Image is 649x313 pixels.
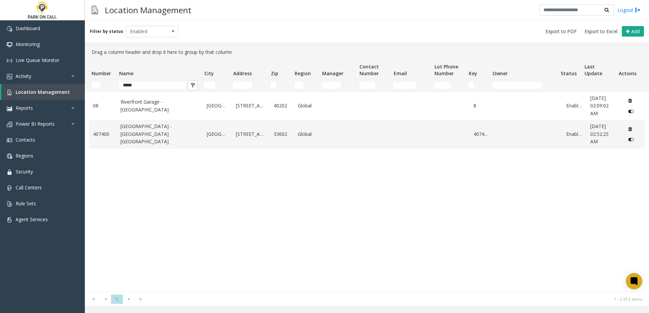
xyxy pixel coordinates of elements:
span: City [204,70,214,77]
img: 'icon' [7,169,12,175]
span: Number [92,70,111,77]
input: Owner Filter [493,82,542,89]
span: Rule Sets [16,200,36,207]
img: 'icon' [7,185,12,191]
td: City Filter [202,79,230,91]
a: [DATE] 02:52:25 AM [590,123,616,145]
div: Drag a column header and drop it here to group by that column [89,46,645,59]
span: Live Queue Monitor [16,57,59,63]
a: 33602 [274,130,290,138]
kendo-pager-info: 1 - 2 of 2 items [151,296,642,302]
span: Manager [322,70,344,77]
span: Name [119,70,133,77]
span: Enabled [126,26,168,37]
td: Manager Filter [319,79,357,91]
img: 'icon' [7,201,12,207]
img: 'icon' [7,106,12,111]
td: Key Filter [466,79,489,91]
span: Add [631,28,640,35]
img: 'icon' [7,122,12,127]
span: Monitoring [16,41,40,47]
button: Disable [625,106,637,117]
a: [STREET_ADDRESS] [236,130,266,138]
span: Security [16,168,33,175]
button: Delete [625,95,636,106]
label: Filter by status [90,28,123,35]
img: 'icon' [7,90,12,95]
img: 'icon' [7,138,12,143]
td: Owner Filter [490,79,558,91]
img: 'icon' [7,74,12,79]
td: Contact Number Filter [357,79,391,91]
img: 'icon' [7,217,12,223]
img: logout [635,6,641,14]
a: [GEOGRAPHIC_DATA] [207,102,228,109]
span: Activity [16,73,31,79]
span: Last Update [585,63,602,77]
a: 407400 [93,130,112,138]
a: [STREET_ADDRESS] [236,102,266,109]
a: Location Management [1,84,85,100]
button: Delete [625,123,636,134]
input: Number Filter [92,82,100,89]
span: Zip [271,70,278,77]
td: Status Filter [558,79,582,91]
a: [GEOGRAPHIC_DATA] - [GEOGRAPHIC_DATA] [GEOGRAPHIC_DATA] [120,123,199,145]
img: 'icon' [7,58,12,63]
td: Address Filter [230,79,268,91]
th: Status [558,59,582,79]
a: Riverfront Garage - [GEOGRAPHIC_DATA] [120,98,199,113]
span: [DATE] 02:09:02 AM [590,95,609,117]
button: Export to PDF [543,27,579,36]
input: Zip Filter [271,82,276,89]
span: Regions [16,152,33,159]
span: Reports [16,105,33,111]
img: 'icon' [7,42,12,47]
span: Dashboard [16,25,40,32]
a: Logout [617,6,641,14]
th: Actions [616,59,640,79]
div: Data table [85,59,649,291]
input: Manager Filter [322,82,341,89]
span: Contact Number [359,63,379,77]
h3: Location Management [101,2,195,18]
a: Enabled [566,130,582,138]
input: Key Filter [468,82,474,89]
button: Disable [625,134,637,145]
td: Region Filter [292,79,319,91]
td: Zip Filter [268,79,292,91]
span: Email [394,70,407,77]
span: Page 1 [111,295,123,304]
input: City Filter [204,82,215,89]
button: Export to Excel [582,27,620,36]
span: Call Centers [16,184,42,191]
input: Contact Number Filter [359,82,375,89]
a: 40202 [274,102,290,109]
span: [DATE] 02:52:25 AM [590,123,609,145]
span: Address [233,70,252,77]
td: Actions Filter [616,79,640,91]
span: Contacts [16,137,35,143]
img: pageIcon [92,2,98,18]
span: Owner [493,70,508,77]
a: 08 [93,102,112,109]
a: Global [298,130,317,138]
span: Power BI Reports [16,121,55,127]
span: Agent Services [16,216,48,223]
span: Key [469,70,477,77]
span: Export to PDF [545,28,577,35]
img: 'icon' [7,153,12,159]
td: Number Filter [89,79,116,91]
a: 8 [474,102,489,109]
a: 407400 [474,130,489,138]
a: [DATE] 02:09:02 AM [590,95,616,117]
button: Add [622,26,644,37]
a: [GEOGRAPHIC_DATA] [207,130,228,138]
input: Name Filter [119,82,186,89]
input: Address Filter [233,82,252,89]
input: Email Filter [393,82,416,89]
td: Email Filter [391,79,432,91]
td: Lot Phone Number Filter [432,79,466,91]
img: 'icon' [7,26,12,32]
span: Lot Phone Number [434,63,458,77]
